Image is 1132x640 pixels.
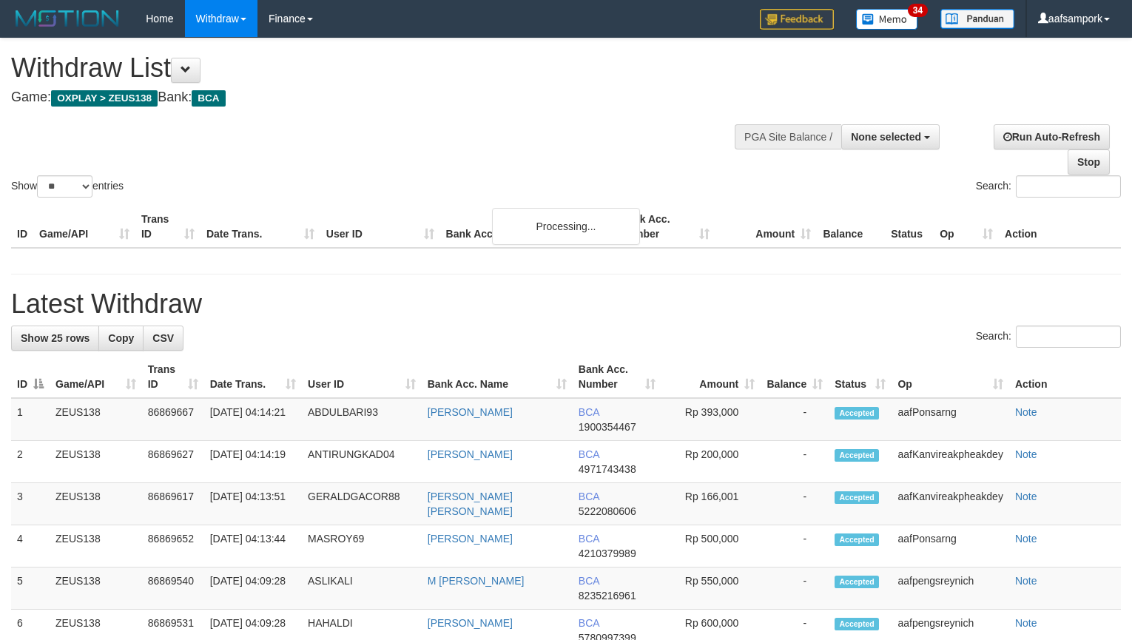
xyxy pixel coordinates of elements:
[50,398,142,441] td: ZEUS138
[579,505,636,517] span: Copy 5222080606 to clipboard
[661,398,761,441] td: Rp 393,000
[11,326,99,351] a: Show 25 rows
[1015,406,1037,418] a: Note
[976,175,1121,198] label: Search:
[11,206,33,248] th: ID
[761,567,829,610] td: -
[440,206,615,248] th: Bank Acc. Name
[579,548,636,559] span: Copy 4210379989 to clipboard
[142,525,204,567] td: 86869652
[201,206,320,248] th: Date Trans.
[892,356,1008,398] th: Op: activate to sort column ascending
[142,398,204,441] td: 86869667
[428,575,525,587] a: M [PERSON_NAME]
[761,356,829,398] th: Balance: activate to sort column ascending
[11,90,740,105] h4: Game: Bank:
[11,53,740,83] h1: Withdraw List
[422,356,573,398] th: Bank Acc. Name: activate to sort column ascending
[835,533,879,546] span: Accepted
[142,483,204,525] td: 86869617
[940,9,1014,29] img: panduan.png
[135,206,201,248] th: Trans ID
[302,525,422,567] td: MASROY69
[142,356,204,398] th: Trans ID: activate to sort column ascending
[761,398,829,441] td: -
[50,356,142,398] th: Game/API: activate to sort column ascending
[428,406,513,418] a: [PERSON_NAME]
[856,9,918,30] img: Button%20Memo.svg
[976,326,1121,348] label: Search:
[835,491,879,504] span: Accepted
[204,398,302,441] td: [DATE] 04:14:21
[21,332,90,344] span: Show 25 rows
[579,448,599,460] span: BCA
[573,356,662,398] th: Bank Acc. Number: activate to sort column ascending
[1068,149,1110,175] a: Stop
[661,356,761,398] th: Amount: activate to sort column ascending
[1016,326,1121,348] input: Search:
[994,124,1110,149] a: Run Auto-Refresh
[152,332,174,344] span: CSV
[735,124,841,149] div: PGA Site Balance /
[892,567,1008,610] td: aafpengsreynich
[829,356,892,398] th: Status: activate to sort column ascending
[302,398,422,441] td: ABDULBARI93
[108,332,134,344] span: Copy
[841,124,940,149] button: None selected
[761,441,829,483] td: -
[50,483,142,525] td: ZEUS138
[892,483,1008,525] td: aafKanvireakpheakdey
[320,206,440,248] th: User ID
[33,206,135,248] th: Game/API
[302,441,422,483] td: ANTIRUNGKAD04
[892,441,1008,483] td: aafKanvireakpheakdey
[579,617,599,629] span: BCA
[11,289,1121,319] h1: Latest Withdraw
[760,9,834,30] img: Feedback.jpg
[302,567,422,610] td: ASLIKALI
[142,441,204,483] td: 86869627
[579,463,636,475] span: Copy 4971743438 to clipboard
[1016,175,1121,198] input: Search:
[51,90,158,107] span: OXPLAY > ZEUS138
[11,356,50,398] th: ID: activate to sort column descending
[192,90,225,107] span: BCA
[204,356,302,398] th: Date Trans.: activate to sort column ascending
[302,483,422,525] td: GERALDGACOR88
[204,483,302,525] td: [DATE] 04:13:51
[1015,491,1037,502] a: Note
[999,206,1121,248] th: Action
[1015,533,1037,545] a: Note
[885,206,934,248] th: Status
[892,525,1008,567] td: aafPonsarng
[428,617,513,629] a: [PERSON_NAME]
[579,575,599,587] span: BCA
[835,407,879,420] span: Accepted
[37,175,92,198] select: Showentries
[142,567,204,610] td: 86869540
[11,483,50,525] td: 3
[1009,356,1121,398] th: Action
[492,208,640,245] div: Processing...
[428,533,513,545] a: [PERSON_NAME]
[50,525,142,567] td: ZEUS138
[761,483,829,525] td: -
[715,206,817,248] th: Amount
[661,441,761,483] td: Rp 200,000
[579,421,636,433] span: Copy 1900354467 to clipboard
[579,491,599,502] span: BCA
[835,449,879,462] span: Accepted
[428,491,513,517] a: [PERSON_NAME] [PERSON_NAME]
[11,175,124,198] label: Show entries
[817,206,885,248] th: Balance
[835,618,879,630] span: Accepted
[579,590,636,602] span: Copy 8235216961 to clipboard
[428,448,513,460] a: [PERSON_NAME]
[50,441,142,483] td: ZEUS138
[835,576,879,588] span: Accepted
[761,525,829,567] td: -
[851,131,921,143] span: None selected
[11,441,50,483] td: 2
[11,398,50,441] td: 1
[892,398,1008,441] td: aafPonsarng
